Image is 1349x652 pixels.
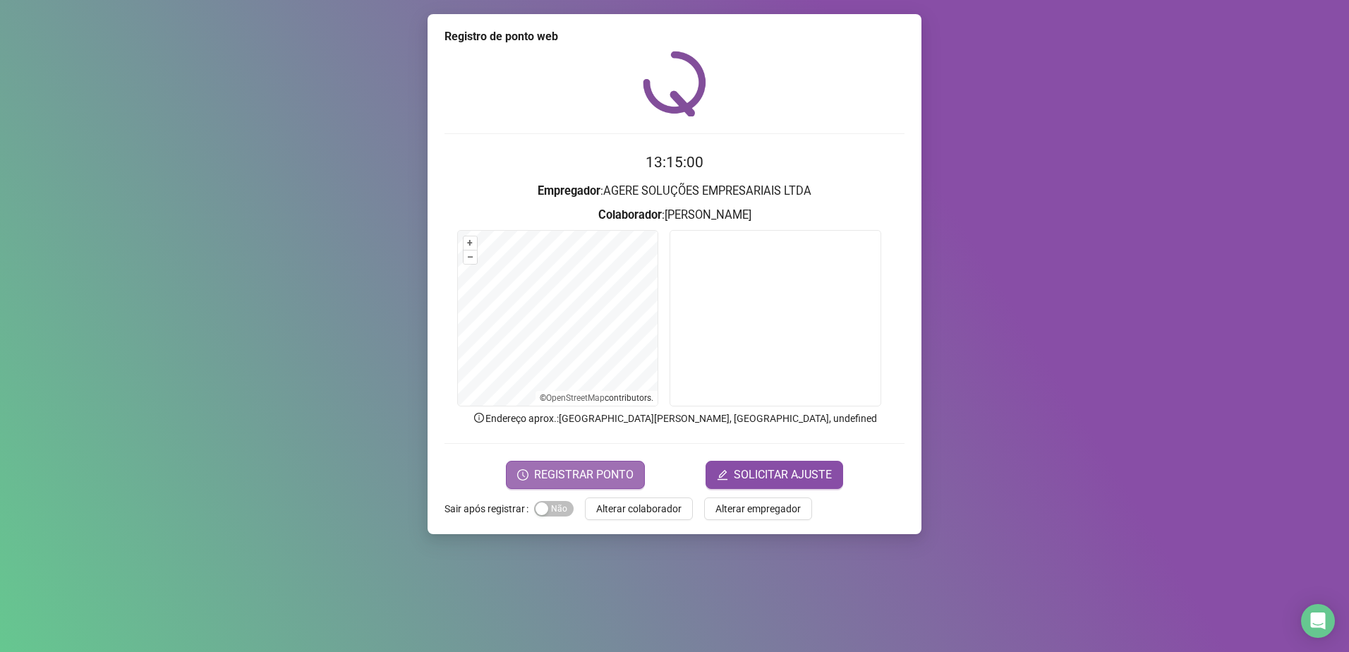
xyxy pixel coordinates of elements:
[1301,604,1335,638] div: Open Intercom Messenger
[734,466,832,483] span: SOLICITAR AJUSTE
[444,411,905,426] p: Endereço aprox. : [GEOGRAPHIC_DATA][PERSON_NAME], [GEOGRAPHIC_DATA], undefined
[464,250,477,264] button: –
[444,182,905,200] h3: : AGERE SOLUÇÕES EMPRESARIAIS LTDA
[444,497,534,520] label: Sair após registrar
[704,497,812,520] button: Alterar empregador
[444,28,905,45] div: Registro de ponto web
[540,393,653,403] li: © contributors.
[596,501,682,517] span: Alterar colaborador
[706,461,843,489] button: editSOLICITAR AJUSTE
[506,461,645,489] button: REGISTRAR PONTO
[643,51,706,116] img: QRPoint
[546,393,605,403] a: OpenStreetMap
[517,469,528,481] span: clock-circle
[646,154,703,171] time: 13:15:00
[585,497,693,520] button: Alterar colaborador
[464,236,477,250] button: +
[538,184,600,198] strong: Empregador
[444,206,905,224] h3: : [PERSON_NAME]
[473,411,485,424] span: info-circle
[534,466,634,483] span: REGISTRAR PONTO
[715,501,801,517] span: Alterar empregador
[717,469,728,481] span: edit
[598,208,662,222] strong: Colaborador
